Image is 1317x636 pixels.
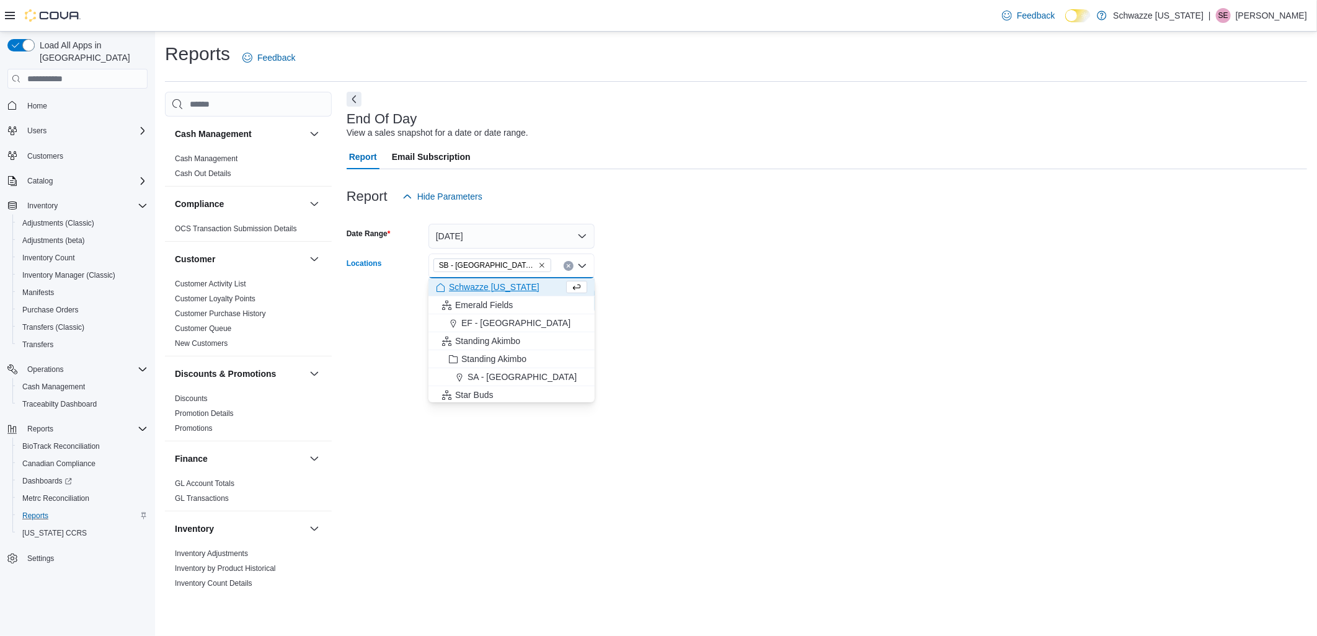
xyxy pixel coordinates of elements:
h3: Inventory [175,523,214,535]
button: Close list of options [577,261,587,271]
span: Metrc Reconciliation [17,491,148,506]
span: Load All Apps in [GEOGRAPHIC_DATA] [35,39,148,64]
a: Feedback [237,45,300,70]
span: Adjustments (beta) [22,236,85,245]
span: Promotions [175,423,213,433]
button: Next [347,92,361,107]
button: Clear input [564,261,574,271]
span: Purchase Orders [17,303,148,317]
button: Cash Management [175,128,304,140]
label: Date Range [347,229,391,239]
h3: Customer [175,253,215,265]
button: Compliance [307,197,322,211]
button: Inventory [22,198,63,213]
span: Promotion Details [175,409,234,418]
a: Customer Loyalty Points [175,294,255,303]
span: Adjustments (Classic) [17,216,148,231]
p: [PERSON_NAME] [1236,8,1307,23]
a: Traceabilty Dashboard [17,397,102,412]
div: View a sales snapshot for a date or date range. [347,126,528,139]
span: Dashboards [22,476,72,486]
a: Inventory Manager (Classic) [17,268,120,283]
a: Discounts [175,394,208,403]
a: Reports [17,508,53,523]
span: Inventory Manager (Classic) [22,270,115,280]
button: SA - [GEOGRAPHIC_DATA] [428,368,595,386]
span: SB - Fort Collins [433,258,551,272]
span: Customer Activity List [175,279,246,289]
a: Home [22,99,52,113]
span: Cash Management [22,382,85,392]
span: Discounts [175,394,208,404]
button: Finance [175,453,304,465]
button: Purchase Orders [12,301,153,319]
span: Traceabilty Dashboard [22,399,97,409]
div: Compliance [165,221,332,241]
span: Inventory Count [17,250,148,265]
button: Home [2,96,153,114]
span: Reports [22,511,48,521]
button: Hide Parameters [397,184,487,209]
span: Standing Akimbo [461,353,526,365]
span: EF - [GEOGRAPHIC_DATA] [461,317,570,329]
h3: Report [347,189,388,204]
button: Cash Management [307,126,322,141]
span: Purchase Orders [22,305,79,315]
span: Dashboards [17,474,148,488]
button: Star Buds [428,386,595,404]
a: OCS Transaction Submission Details [175,224,297,233]
a: Dashboards [17,474,77,488]
span: Inventory by Product Historical [175,563,276,573]
span: Emerald Fields [455,299,513,311]
button: Schwazze [US_STATE] [428,278,595,296]
span: Inventory Manager (Classic) [17,268,148,283]
span: Customer Queue [175,324,231,333]
span: Manifests [22,288,54,298]
span: Adjustments (Classic) [22,218,94,228]
span: [US_STATE] CCRS [22,528,87,538]
a: BioTrack Reconciliation [17,439,105,454]
span: GL Account Totals [175,479,234,488]
span: Feedback [1017,9,1055,22]
button: Operations [2,361,153,378]
span: BioTrack Reconciliation [17,439,148,454]
a: Manifests [17,285,59,300]
button: Operations [22,362,69,377]
span: Metrc Reconciliation [22,493,89,503]
span: Dark Mode [1065,22,1066,23]
a: Adjustments (beta) [17,233,90,248]
button: Users [22,123,51,138]
div: Discounts & Promotions [165,391,332,441]
button: Discounts & Promotions [175,368,304,380]
button: Manifests [12,284,153,301]
span: New Customers [175,338,228,348]
span: OCS Transaction Submission Details [175,224,297,234]
span: Cash Management [17,379,148,394]
span: Customers [27,151,63,161]
button: Settings [2,549,153,567]
h3: Compliance [175,198,224,210]
span: Hide Parameters [417,190,482,203]
button: Catalog [22,174,58,188]
p: Schwazze [US_STATE] [1113,8,1204,23]
span: Users [27,126,47,136]
a: Transfers [17,337,58,352]
a: GL Transactions [175,494,229,503]
button: Emerald Fields [428,296,595,314]
span: Transfers (Classic) [17,320,148,335]
span: Customer Purchase History [175,309,266,319]
a: [US_STATE] CCRS [17,526,92,541]
a: Purchase Orders [17,303,84,317]
span: Report [349,144,377,169]
span: Traceabilty Dashboard [17,397,148,412]
span: Reports [17,508,148,523]
a: Transfers (Classic) [17,320,89,335]
button: EF - [GEOGRAPHIC_DATA] [428,314,595,332]
span: Inventory Count Details [175,578,252,588]
span: Inventory [22,198,148,213]
input: Dark Mode [1065,9,1091,22]
a: New Customers [175,339,228,348]
span: Customer Loyalty Points [175,294,255,304]
span: Settings [27,554,54,563]
span: Operations [27,364,64,374]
